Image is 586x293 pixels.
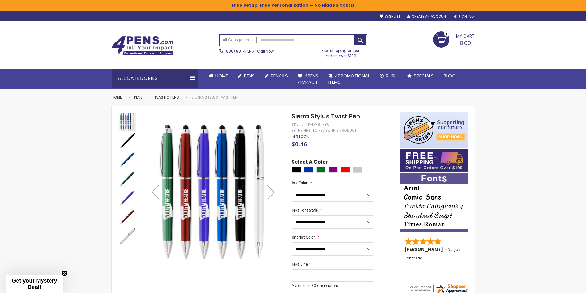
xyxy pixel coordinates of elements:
a: Home [112,95,122,100]
div: Green [316,167,325,173]
a: Rush [375,69,402,83]
a: All Categories [220,35,257,45]
span: Specials [414,73,434,79]
span: Home [215,73,228,79]
span: 0.00 [460,39,471,47]
span: - Call Now! [225,49,275,54]
span: $0.46 [292,140,307,148]
div: Availability [292,134,309,139]
span: [GEOGRAPHIC_DATA] [453,246,499,252]
div: Sierra Stylus Twist Pen [118,131,137,150]
img: Free shipping on orders over $199 [400,149,468,172]
div: 4P-EP-ST-80 [305,122,329,127]
img: Sierra Stylus Twist Pen [118,189,136,208]
a: 4Pens4impact [293,69,323,89]
a: Home [204,69,233,83]
span: NJ [448,246,452,252]
button: Close teaser [62,270,68,276]
img: Sierra Stylus Twist Pen [118,227,136,246]
a: Pens [233,69,260,83]
li: Sierra Stylus Twist Pen [191,95,237,100]
span: 4PROMOTIONAL ITEMS [328,73,370,85]
span: 0 [446,31,448,37]
div: Purple [329,167,338,173]
span: 4Pens 4impact [298,73,318,85]
span: Text Line 1 [292,262,311,267]
div: Get your Mystery Deal!Close teaser [6,275,63,293]
div: Sierra Stylus Twist Pen [118,150,137,169]
div: Sierra Stylus Twist Pen [118,169,137,188]
div: Black [292,167,301,173]
span: Pencils [271,73,288,79]
span: Get your Mystery Deal! [12,278,57,290]
span: In stock [292,134,309,139]
img: font-personalization-examples [400,173,468,232]
a: (888) 88-4PENS [225,49,254,54]
span: Sierra Stylus Twist Pen [292,112,360,121]
div: Fantastic [405,256,464,269]
img: Sierra Stylus Twist Pen [118,151,136,169]
a: 4PROMOTIONALITEMS [323,69,375,89]
a: 0.00 0 [433,31,475,47]
span: [PERSON_NAME] [405,246,445,252]
p: Maximum 30 characters [292,283,373,288]
a: Wishlist [380,14,400,19]
span: All Categories [223,38,253,42]
span: Ink Color [292,180,308,185]
img: Sierra Stylus Twist Pen [118,170,136,188]
div: Red [341,167,350,173]
span: Blog [444,73,456,79]
a: Pencils [260,69,293,83]
a: Be the first to review this product [292,128,356,133]
span: Imprint Color [292,235,315,240]
span: Rush [386,73,397,79]
img: Sierra Stylus Twist Pen [118,208,136,227]
span: Pens [244,73,255,79]
a: Create an Account [407,14,448,19]
div: Sierra Stylus Twist Pen [118,188,137,208]
div: Sierra Stylus Twist Pen [118,208,137,227]
div: Previous [143,112,168,272]
a: Pens [134,95,143,100]
img: 4Pens Custom Pens and Promotional Products [112,36,173,56]
div: Sign In [454,14,474,19]
div: All Categories [112,69,198,88]
div: Next [259,112,283,272]
img: 4pens 4 kids [400,112,468,148]
img: Sierra Stylus Twist Pen [118,132,136,150]
div: Blue [304,167,313,173]
div: Free shipping on pen orders over $199 [315,46,367,58]
a: Blog [439,69,460,83]
a: Plastic Pens [155,95,179,100]
img: Sierra Stylus Twist Pen [143,121,284,262]
strong: SKU [292,122,303,127]
span: - , [445,246,499,252]
div: Sierra Stylus Twist Pen [118,112,137,131]
span: Text Font Style [292,208,318,213]
div: Silver [353,167,362,173]
span: Select A Color [292,159,328,167]
a: Specials [402,69,439,83]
